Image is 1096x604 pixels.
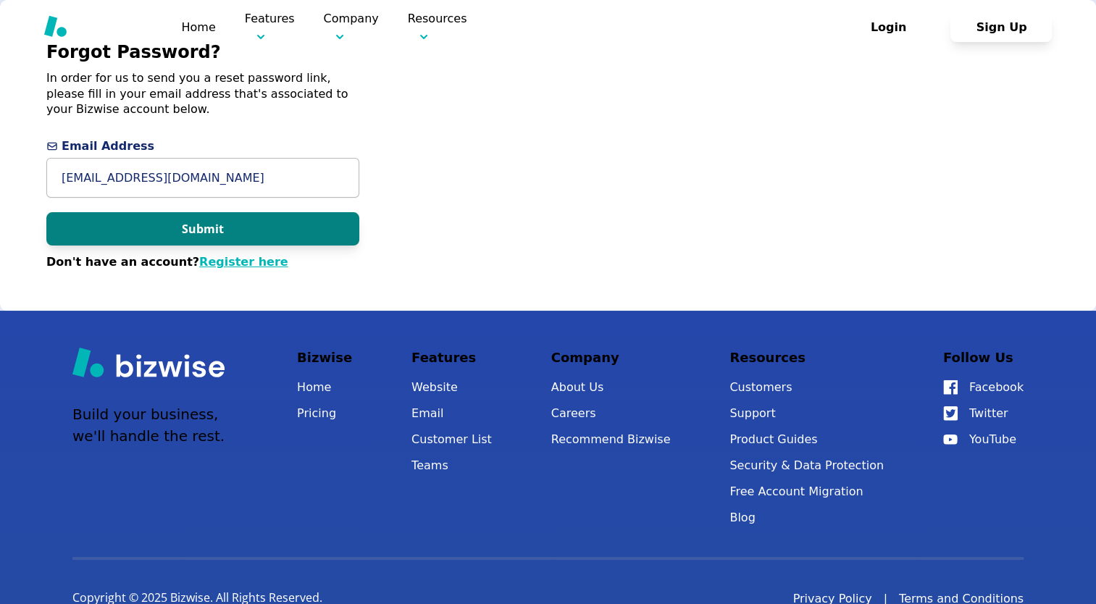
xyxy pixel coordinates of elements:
[72,403,225,447] p: Build your business, we'll handle the rest.
[943,347,1024,369] p: Follow Us
[551,347,671,369] p: Company
[297,377,352,398] a: Home
[729,403,884,424] button: Support
[837,13,939,42] button: Login
[182,20,216,34] a: Home
[46,70,359,118] p: In order for us to send you a reset password link, please fill in your email address that's assoc...
[324,10,379,44] p: Company
[46,254,359,270] div: Don't have an account?Register here
[551,403,671,424] a: Careers
[411,429,492,450] a: Customer List
[411,347,492,369] p: Features
[943,377,1024,398] a: Facebook
[411,403,492,424] a: Email
[943,429,1024,450] a: YouTube
[199,255,288,269] a: Register here
[943,406,958,421] img: Twitter Icon
[837,20,950,34] a: Login
[46,158,359,198] input: you@example.com
[729,347,884,369] p: Resources
[411,377,492,398] a: Website
[46,212,359,246] button: Submit
[46,254,359,270] p: Don't have an account?
[408,10,467,44] p: Resources
[46,138,359,155] span: Email Address
[551,377,671,398] a: About Us
[245,10,295,44] p: Features
[551,429,671,450] a: Recommend Bizwise
[950,20,1052,34] a: Sign Up
[729,508,884,528] a: Blog
[411,456,492,476] a: Teams
[297,403,352,424] a: Pricing
[297,347,352,369] p: Bizwise
[729,482,884,502] a: Free Account Migration
[729,456,884,476] a: Security & Data Protection
[729,429,884,450] a: Product Guides
[943,403,1024,424] a: Twitter
[950,13,1052,42] button: Sign Up
[729,377,884,398] a: Customers
[72,347,225,377] img: Bizwise Logo
[495,18,538,36] a: Pricing
[44,15,153,37] img: Bizwise Logo
[943,435,958,445] img: YouTube Icon
[943,380,958,395] img: Facebook Icon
